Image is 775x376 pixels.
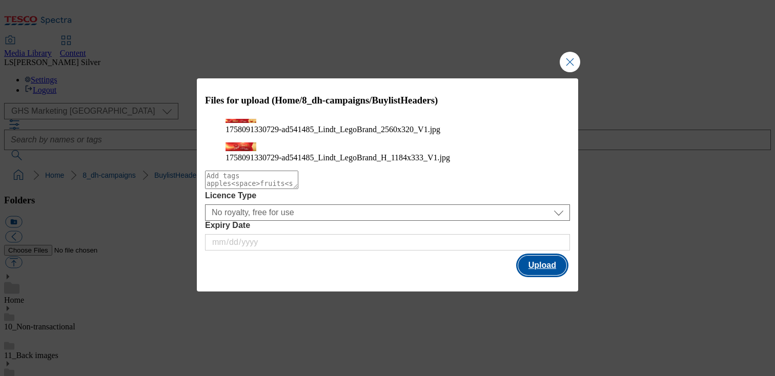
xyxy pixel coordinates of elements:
[226,125,549,134] figcaption: 1758091330729-ad541485_Lindt_LegoBrand_2560x320_V1.jpg
[518,256,566,275] button: Upload
[205,221,570,230] label: Expiry Date
[197,78,578,291] div: Modal
[205,191,570,200] label: Licence Type
[560,52,580,72] button: Close Modal
[205,95,570,106] h3: Files for upload (Home/8_dh-campaigns/BuylistHeaders)
[226,153,549,162] figcaption: 1758091330729-ad541485_Lindt_LegoBrand_H_1184x333_V1.jpg
[226,119,256,123] img: preview
[226,142,256,151] img: preview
